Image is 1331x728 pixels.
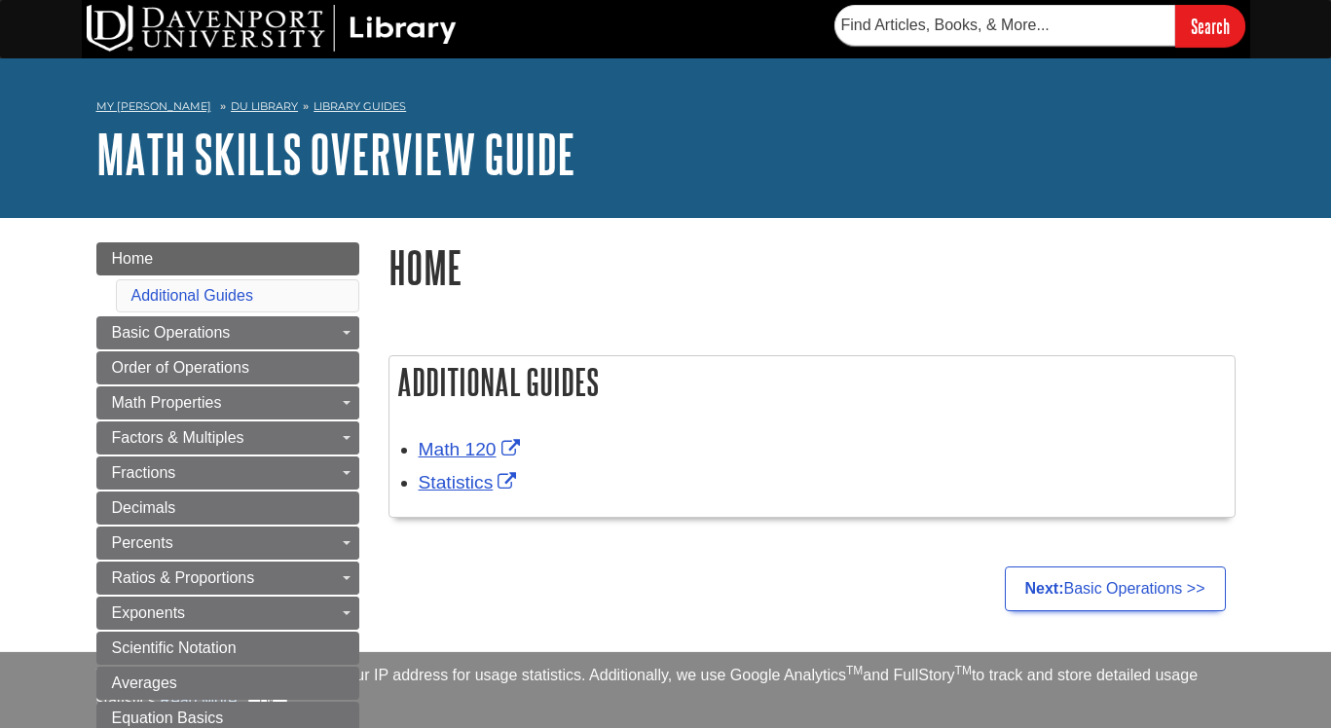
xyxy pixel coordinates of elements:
a: Additional Guides [131,287,253,304]
a: Link opens in new window [419,439,525,459]
a: Fractions [96,456,359,490]
a: Factors & Multiples [96,421,359,455]
a: Scientific Notation [96,632,359,665]
a: Home [96,242,359,275]
a: Order of Operations [96,351,359,384]
span: Decimals [112,499,176,516]
nav: breadcrumb [96,93,1236,125]
a: Library Guides [314,99,406,113]
a: Averages [96,667,359,700]
span: Factors & Multiples [112,429,244,446]
span: Order of Operations [112,359,249,376]
strong: Next: [1025,580,1064,597]
span: Home [112,250,154,267]
a: Math Properties [96,386,359,419]
span: Averages [112,674,177,691]
span: Ratios & Proportions [112,569,255,586]
a: Exponents [96,597,359,630]
span: Percents [112,534,173,551]
a: Percents [96,527,359,560]
a: Math Skills Overview Guide [96,124,575,184]
span: Basic Operations [112,324,231,341]
a: Decimals [96,491,359,525]
span: Equation Basics [112,710,224,726]
sup: TM [955,664,972,677]
input: Search [1175,5,1245,47]
span: Exponents [112,604,186,621]
a: DU Library [231,99,298,113]
a: Ratios & Proportions [96,562,359,595]
h2: Additional Guides [389,356,1235,408]
div: This site uses cookies and records your IP address for usage statistics. Additionally, we use Goo... [96,664,1236,716]
span: Fractions [112,464,176,481]
span: Scientific Notation [112,639,237,656]
a: Next:Basic Operations >> [1005,566,1226,611]
a: Link opens in new window [419,472,522,492]
form: Searches DU Library's articles, books, and more [834,5,1245,47]
input: Find Articles, Books, & More... [834,5,1175,46]
h1: Home [388,242,1236,292]
span: Math Properties [112,394,222,411]
img: DU Library [87,5,457,52]
sup: TM [846,664,863,677]
a: My [PERSON_NAME] [96,98,211,115]
a: Basic Operations [96,316,359,349]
